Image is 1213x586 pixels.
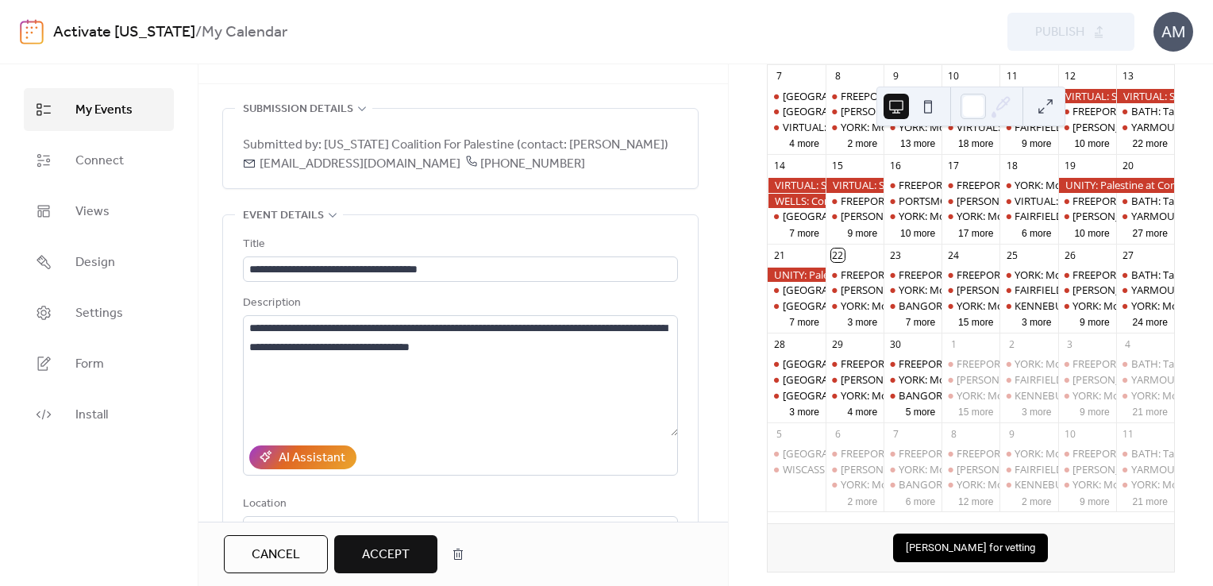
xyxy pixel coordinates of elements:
a: Views [24,190,174,233]
div: FREEPORT: Visibility Brigade Standout [942,446,999,461]
div: 16 [889,160,903,173]
div: 21 [772,249,786,262]
button: 7 more [783,225,826,240]
div: FAIRFIELD: Stop The Coup [1015,462,1138,476]
div: YARMOUTH: Saturday Weekly Rally - Resist Hate - Support Democracy [1116,372,1174,387]
div: UNITY: Palestine at Common Ground Fair [1058,178,1174,192]
div: FREEPORT: Visibility Brigade Standout [942,268,999,282]
div: YORK: Morning Resistance at Town Center [999,357,1057,371]
button: 3 more [783,403,826,418]
div: UNITY: Palestine at Common Ground Fair [768,268,826,282]
div: 24 [947,249,961,262]
div: 19 [1063,160,1076,173]
div: YORK: Morning Resistance at [GEOGRAPHIC_DATA] [841,388,1082,403]
a: Activate [US_STATE] [53,17,195,48]
button: 7 more [783,314,826,329]
span: Cancel [252,546,300,565]
div: FAIRFIELD: Stop The Coup [999,283,1057,297]
div: 2 [1005,338,1019,352]
div: BANGOR: Weekly peaceful protest [884,477,942,492]
div: BANGOR: Weekly peaceful protest [884,388,942,403]
span: Accept [362,546,410,565]
div: FREEPORT: AM and PM Rush Hour Brigade. Click for times! [1058,268,1116,282]
button: 15 more [952,314,999,329]
button: [PERSON_NAME] for vetting [893,534,1048,562]
button: 22 more [1126,135,1174,150]
button: 9 more [1073,314,1116,329]
div: YORK: Morning Resistance at Town Center [1058,388,1116,403]
button: 21 more [1126,403,1174,418]
button: 3 more [1015,403,1058,418]
div: [PERSON_NAME]: NO I.C.E in [PERSON_NAME] [841,283,1057,297]
span: My Events [75,101,133,120]
div: PORTLAND: DEERING CENTER Porchfest [768,104,826,118]
div: YORK: Morning Resistance at Town Center [1116,388,1174,403]
button: 2 more [1015,493,1058,508]
div: YORK: Morning Resistance at Town Center [999,446,1057,461]
div: PORTSMOUTH NH: ICE Out of Pease, Visibility [884,194,942,208]
div: 26 [1063,249,1076,262]
div: WELLS: NO I.C.E in Wells [1058,120,1116,134]
div: [GEOGRAPHIC_DATA]; Canvass with [US_STATE] Dems in [GEOGRAPHIC_DATA] [783,357,1155,371]
div: YARMOUTH: Saturday Weekly Rally - Resist Hate - Support Democracy [1116,209,1174,223]
div: FAIRFIELD: Stop The Coup [1015,209,1138,223]
a: My Events [24,88,174,131]
div: YARMOUTH: Saturday Weekly Rally - Resist Hate - Support Democracy [1116,120,1174,134]
span: Submission details [243,100,353,119]
div: YORK: Morning Resistance at [GEOGRAPHIC_DATA] [957,299,1198,313]
div: BANGOR: Weekly peaceful protest [884,299,942,313]
div: VIRTUAL: The Resistance Lab Organizing Training with [PERSON_NAME] [783,120,1118,134]
div: FREEPORT: AM and PM Visibility Bridge Brigade. Click for times! [826,357,884,371]
button: 10 more [894,225,942,240]
div: 22 [831,249,845,262]
div: 27 [1121,249,1134,262]
div: FAIRFIELD: Stop The Coup [1015,372,1138,387]
span: Event details [243,206,324,226]
div: FAIRFIELD: Stop The Coup [999,209,1057,223]
div: [GEOGRAPHIC_DATA]: Support Palestine Weekly Standout [783,372,1058,387]
div: 28 [772,338,786,352]
button: 12 more [952,493,999,508]
div: WELLS: NO I.C.E in Wells [826,283,884,297]
div: YORK: Morning Resistance at Town Center [884,283,942,297]
div: YARMOUTH: Saturday Weekly Rally - Resist Hate - Support Democracy [1116,283,1174,297]
div: YORK: Morning Resistance at Town Center [884,120,942,134]
div: BANGOR: Weekly peaceful protest [899,299,1061,313]
a: Connect [24,139,174,182]
div: FREEPORT: AM and PM Rush Hour Brigade. Click for times! [1058,104,1116,118]
div: FREEPORT: AM and PM Visibility Bridge Brigade. Click for times! [826,89,884,103]
div: YORK: Morning Resistance at [GEOGRAPHIC_DATA] [957,209,1198,223]
button: 3 more [1015,314,1058,329]
span: Install [75,406,108,425]
button: 5 more [899,403,942,418]
div: FAIRFIELD: Stop The Coup [999,372,1057,387]
div: 14 [772,160,786,173]
button: 10 more [1068,225,1115,240]
a: Settings [24,291,174,334]
div: 9 [1005,427,1019,441]
div: 11 [1005,70,1019,83]
div: FREEPORT: AM and PM Rush Hour Brigade. Click for times! [1058,357,1116,371]
div: YORK: Morning Resistance at [GEOGRAPHIC_DATA] [841,477,1082,492]
div: PORTLAND: SURJ Greater Portland Gathering (Showing up for Racial Justice) [768,209,826,223]
span: Form [75,355,104,374]
button: 10 more [1068,135,1115,150]
div: AM [1153,12,1193,52]
div: 13 [1121,70,1134,83]
a: Cancel [224,535,328,573]
div: FREEPORT: Visibility Brigade Standout [942,357,999,371]
div: YORK: Morning Resistance at [GEOGRAPHIC_DATA] [957,477,1198,492]
div: FREEPORT: AM and PM Visibility Bridge Brigade. Click for times! [841,357,1136,371]
div: FREEPORT: Visibility Brigade Standout [942,178,999,192]
div: BATH: Tabling at the Bath Farmers Market [1116,357,1174,371]
div: 3 [1063,338,1076,352]
button: 7 more [899,314,942,329]
div: YORK: Morning Resistance at [GEOGRAPHIC_DATA] [899,462,1140,476]
div: BELFAST: Support Palestine Weekly Standout [768,89,826,103]
div: PORTLAND; Canvass with Maine Dems in Portland [768,357,826,371]
div: WELLS: NO I.C.E in Wells [942,372,999,387]
div: KENNEBUNK: Stand Out [1015,477,1130,492]
div: Location [243,495,675,514]
div: [GEOGRAPHIC_DATA]: Support Palestine Weekly Standout [783,89,1058,103]
div: 20 [1121,160,1134,173]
